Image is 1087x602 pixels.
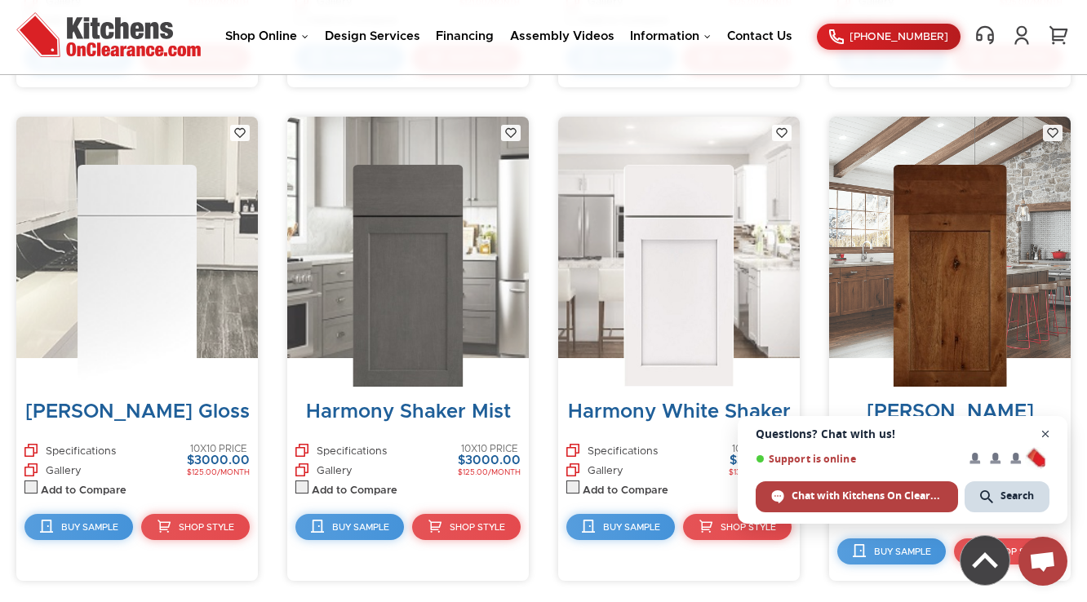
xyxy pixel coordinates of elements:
[1018,537,1067,586] div: Open chat
[603,523,660,532] span: Buy Sample
[24,463,82,476] a: Gallery
[961,536,1009,585] img: Back to top
[874,547,931,556] span: Buy Sample
[225,30,308,42] a: Shop Online
[721,523,776,532] span: Shop Style
[41,485,126,498] label: Add to Compare
[1036,424,1056,445] span: Close chat
[566,514,675,540] a: Buy Sample
[756,453,958,465] span: Support is online
[850,32,948,42] span: [PHONE_NUMBER]
[1000,489,1034,503] span: Search
[458,454,521,468] div: $3000.00
[756,427,1049,440] span: Questions? Chat with us!
[623,165,734,387] img: HWE_1.1.jpg
[729,468,792,477] div: $133.00/MONTH
[583,485,668,498] label: Add to Compare
[141,514,250,540] a: Shop Style
[566,444,658,463] a: Specifications
[312,485,397,498] label: Add to Compare
[295,463,353,476] a: Gallery
[412,514,521,540] a: Shop Style
[436,30,494,42] a: Financing
[295,514,404,540] a: Buy Sample
[837,538,946,564] a: Buy Sample
[817,24,961,50] a: [PHONE_NUMBER]
[458,444,521,454] div: 10X10 PRICE
[894,165,1007,387] img: WBK_1.1.jpg
[332,523,389,532] span: Buy Sample
[965,481,1049,512] div: Search
[179,523,234,532] span: Shop Style
[630,30,711,42] a: Information
[325,30,420,42] a: Design Services
[24,400,250,424] div: [PERSON_NAME] Gloss
[295,444,387,463] a: Specifications
[510,30,614,42] a: Assembly Videos
[954,538,1063,564] a: Shop Style
[187,454,250,468] div: $3000.00
[756,481,958,512] div: Chat with Kitchens On Clearance
[187,444,250,454] div: 10X10 PRICE
[16,12,201,57] img: Kitchens On Clearance
[78,165,197,387] img: DGW_door_image.jpg
[683,514,792,540] a: Shop Style
[837,400,1063,449] div: [PERSON_NAME] Shaker
[450,523,505,532] span: Shop Style
[24,514,133,540] a: Buy Sample
[992,547,1047,556] span: Shop Style
[566,463,623,476] a: Gallery
[187,468,250,477] div: $125.00/MONTH
[353,165,463,387] img: HMT_1.1.jpg
[792,489,943,503] span: Chat with Kitchens On Clearance
[61,523,118,532] span: Buy Sample
[729,444,792,454] div: 10X10 PRICE
[727,30,792,42] a: Contact Us
[24,444,116,463] a: Specifications
[295,400,521,424] div: Harmony Shaker Mist
[458,468,521,477] div: $125.00/MONTH
[566,400,792,424] div: Harmony White Shaker
[729,454,792,468] div: $3200.00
